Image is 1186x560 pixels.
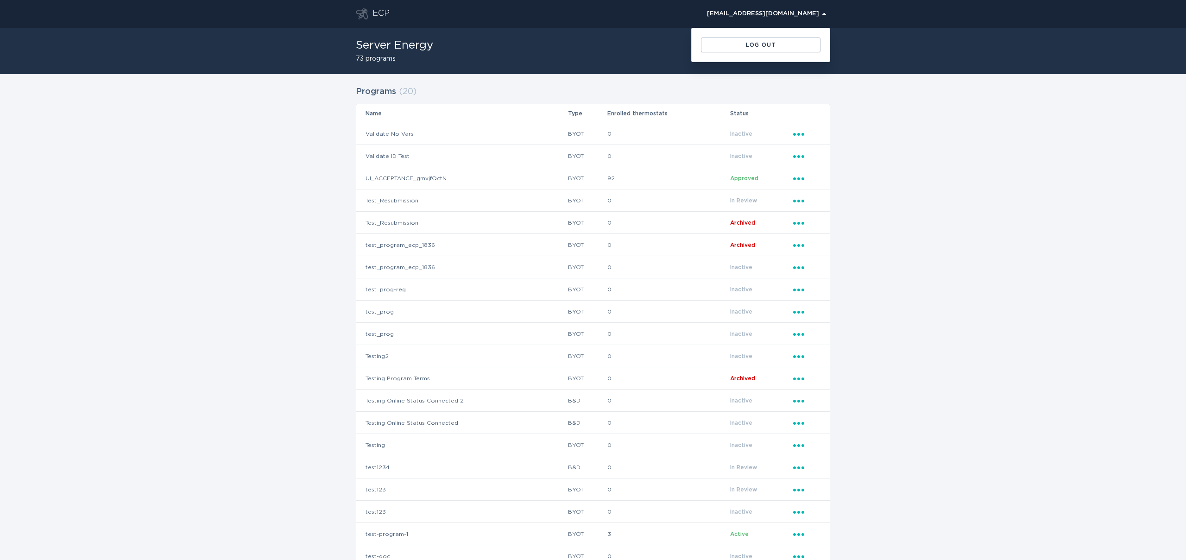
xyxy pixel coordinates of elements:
td: BYOT [568,189,607,212]
span: Archived [730,242,755,248]
td: test_prog [356,301,568,323]
td: BYOT [568,234,607,256]
td: 0 [607,212,730,234]
tr: 6c656dc50c2d4f8c9d96473ab438a608 [356,234,830,256]
td: 0 [607,345,730,367]
td: 3 [607,523,730,545]
div: Popover menu [793,351,820,361]
div: Log out [706,42,816,48]
div: Popover menu [793,462,820,472]
td: BYOT [568,367,607,390]
span: Active [730,531,749,537]
td: test_program_ecp_1836 [356,234,568,256]
tr: ac3548ae-17b3-4d12-a3c7-5a6e1fa63f4d [356,523,830,545]
tr: 156469b6-1ee0-4df9-b041-9af9d0864d56 [356,345,830,367]
td: BYOT [568,123,607,145]
td: B&D [568,456,607,478]
div: Popover menu [793,329,820,339]
tr: 3bfc97d28cd14781806773ba834c6867 [356,145,830,167]
div: Popover menu [793,529,820,539]
td: 0 [607,501,730,523]
td: test_prog-reg [356,278,568,301]
div: Popover menu [793,307,820,317]
tr: a9323748-e464-4a19-94dd-11f95dbf7364 [356,323,830,345]
td: BYOT [568,345,607,367]
td: test_program_ecp_1836 [356,256,568,278]
td: UI_ACCEPTANCE_gmvjfQctN [356,167,568,189]
td: test123 [356,478,568,501]
span: Inactive [730,420,752,426]
span: In Review [730,198,757,203]
td: test1234 [356,456,568,478]
div: Popover menu [793,240,820,250]
span: In Review [730,465,757,470]
td: BYOT [568,434,607,456]
th: Enrolled thermostats [607,104,730,123]
th: Name [356,104,568,123]
h2: Programs [356,83,396,100]
tr: fac9267df2624b80a0b196d4a88062bd [356,123,830,145]
td: Testing2 [356,345,568,367]
tr: 798b57a1-3eda-4dc9-a928-c2db9acbcf3c [356,501,830,523]
span: Archived [730,376,755,381]
span: Inactive [730,398,752,403]
h1: Server Energy [356,40,433,51]
tr: 7e897bcb48f54dbb9c81a2989d301fcd [356,212,830,234]
td: BYOT [568,167,607,189]
tr: 5bc2b3e8-81b7-40aa-a854-c5214d03cc24 [356,478,830,501]
div: Popover menu [793,373,820,384]
td: test-program-1 [356,523,568,545]
div: Popover menu [793,218,820,228]
div: Popover menu [793,173,820,183]
span: Inactive [730,353,752,359]
span: Inactive [730,331,752,337]
div: Popover menu [793,418,820,428]
td: 0 [607,478,730,501]
tr: 4f5ad8f1729b43ec829237a9adcf4d9c [356,367,830,390]
span: Approved [730,176,758,181]
td: BYOT [568,323,607,345]
tr: a561fd9ec61247658d3804bba0309a99 [356,412,830,434]
th: Status [730,104,793,123]
tr: 1419d7db789443e192ef6ec4ccc2815c [356,189,830,212]
div: Popover menu [793,440,820,450]
td: Testing [356,434,568,456]
td: BYOT [568,278,607,301]
td: Testing Program Terms [356,367,568,390]
td: Validate ID Test [356,145,568,167]
th: Type [568,104,607,123]
td: test123 [356,501,568,523]
td: 0 [607,367,730,390]
button: Log out [701,38,820,52]
div: [EMAIL_ADDRESS][DOMAIN_NAME] [707,11,826,17]
span: Inactive [730,309,752,315]
span: Inactive [730,264,752,270]
tr: 4e9846ec3b064173b9416adf57a70fee [356,256,830,278]
div: Popover menu [793,507,820,517]
td: Testing Online Status Connected [356,412,568,434]
div: Popover menu [793,284,820,295]
div: ECP [372,8,390,19]
td: 0 [607,301,730,323]
td: 0 [607,256,730,278]
span: Inactive [730,287,752,292]
div: Popover menu [793,396,820,406]
span: Inactive [730,509,752,515]
span: Inactive [730,554,752,559]
span: Inactive [730,442,752,448]
tr: 9d47b0c5-e49e-4eef-9ca1-914f078f9374 [356,456,830,478]
td: 0 [607,434,730,456]
tr: Table Headers [356,104,830,123]
td: test_prog [356,323,568,345]
td: 0 [607,390,730,412]
div: Popover menu [793,262,820,272]
td: BYOT [568,501,607,523]
div: Popover menu [793,484,820,495]
td: 0 [607,145,730,167]
h2: 73 programs [356,56,433,62]
td: Testing Online Status Connected 2 [356,390,568,412]
span: ( 20 ) [399,88,416,96]
tr: 9eddf629-2d8c-4195-83f9-6cbc3da02ca7 [356,278,830,301]
span: In Review [730,487,757,492]
td: 0 [607,189,730,212]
